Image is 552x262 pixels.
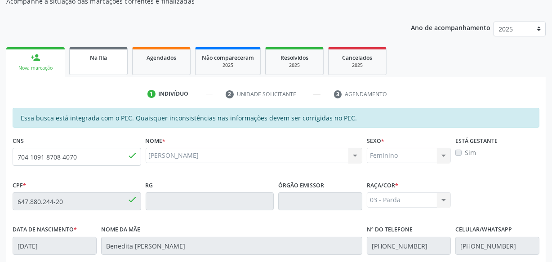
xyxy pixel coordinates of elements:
[411,22,490,33] p: Ano de acompanhamento
[159,90,189,98] div: Indivíduo
[278,178,324,192] label: Órgão emissor
[127,195,137,204] span: done
[147,90,156,98] div: 1
[367,178,398,192] label: Raça/cor
[13,65,58,71] div: Nova marcação
[280,54,308,62] span: Resolvidos
[202,62,254,69] div: 2025
[146,178,153,192] label: RG
[335,62,380,69] div: 2025
[90,54,107,62] span: Na fila
[13,178,26,192] label: CPF
[13,237,97,255] input: __/__/____
[202,54,254,62] span: Não compareceram
[367,237,451,255] input: (__) _____-_____
[127,151,137,160] span: done
[272,62,317,69] div: 2025
[455,237,539,255] input: (__) _____-_____
[13,223,77,237] label: Data de nascimento
[147,54,176,62] span: Agendados
[13,108,539,128] div: Essa busca está integrada com o PEC. Quaisquer inconsistências nas informações devem ser corrigid...
[13,134,24,148] label: CNS
[31,53,40,62] div: person_add
[465,148,476,157] label: Sim
[146,134,166,148] label: Nome
[455,223,512,237] label: Celular/WhatsApp
[101,223,140,237] label: Nome da mãe
[367,134,384,148] label: Sexo
[367,223,413,237] label: Nº do Telefone
[343,54,373,62] span: Cancelados
[455,134,498,148] label: Está gestante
